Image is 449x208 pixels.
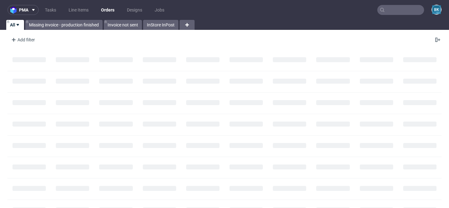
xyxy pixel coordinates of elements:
[9,35,36,45] div: Add filter
[41,5,60,15] a: Tasks
[143,20,178,30] a: InStore InPost
[65,5,92,15] a: Line Items
[19,8,28,12] span: pma
[123,5,146,15] a: Designs
[7,5,39,15] button: pma
[432,5,441,14] figcaption: BK
[10,7,19,14] img: logo
[104,20,142,30] a: Invoice not sent
[97,5,118,15] a: Orders
[151,5,168,15] a: Jobs
[6,20,24,30] a: All
[25,20,103,30] a: Missing invoice - production finished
